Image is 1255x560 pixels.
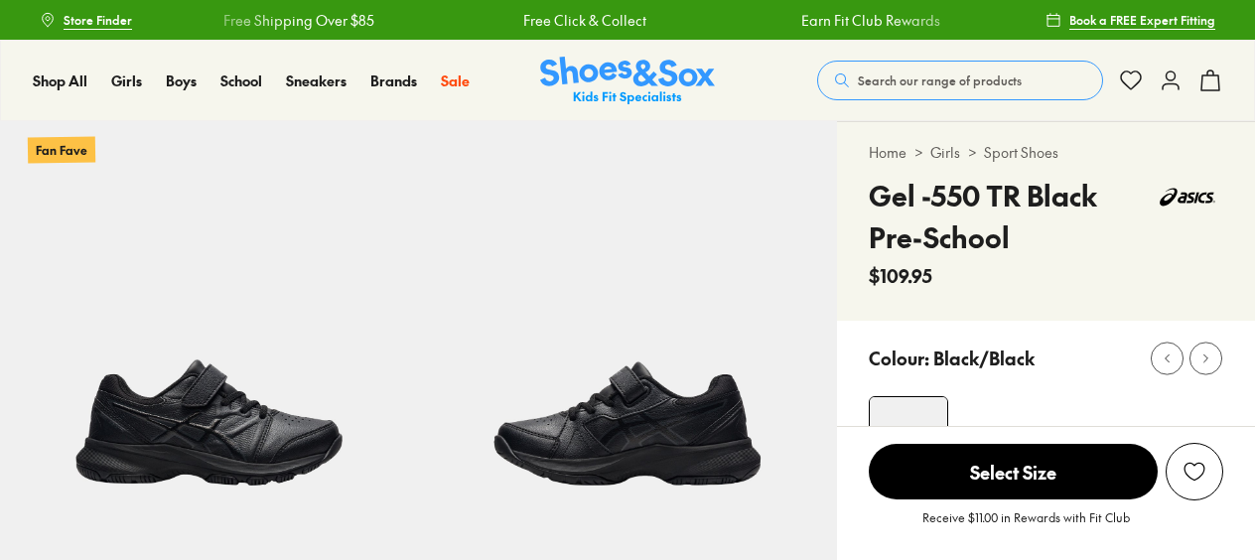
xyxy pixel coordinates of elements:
[111,70,142,91] a: Girls
[523,10,646,31] a: Free Click & Collect
[220,70,262,90] span: School
[869,262,932,289] span: $109.95
[801,10,940,31] a: Earn Fit Club Rewards
[869,443,1158,500] button: Select Size
[33,70,87,90] span: Shop All
[869,175,1152,258] h4: Gel -550 TR Black Pre-School
[869,142,906,163] a: Home
[370,70,417,91] a: Brands
[922,508,1130,544] p: Receive $11.00 in Rewards with Fit Club
[370,70,417,90] span: Brands
[869,345,929,371] p: Colour:
[223,10,374,31] a: Free Shipping Over $85
[286,70,347,91] a: Sneakers
[869,444,1158,499] span: Select Size
[441,70,470,90] span: Sale
[933,345,1035,371] p: Black/Black
[817,61,1103,100] button: Search our range of products
[930,142,960,163] a: Girls
[540,57,715,105] a: Shoes & Sox
[286,70,347,90] span: Sneakers
[166,70,197,90] span: Boys
[869,142,1223,163] div: > >
[40,2,132,38] a: Store Finder
[166,70,197,91] a: Boys
[540,57,715,105] img: SNS_Logo_Responsive.svg
[111,70,142,90] span: Girls
[28,136,95,163] p: Fan Fave
[870,397,947,475] img: 4-317223_1
[858,71,1022,89] span: Search our range of products
[418,121,836,539] img: 5-316865_1
[1046,2,1215,38] a: Book a FREE Expert Fitting
[1166,443,1223,500] button: Add to Wishlist
[441,70,470,91] a: Sale
[984,142,1058,163] a: Sport Shoes
[33,70,87,91] a: Shop All
[1069,11,1215,29] span: Book a FREE Expert Fitting
[1152,175,1223,219] img: Vendor logo
[64,11,132,29] span: Store Finder
[220,70,262,91] a: School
